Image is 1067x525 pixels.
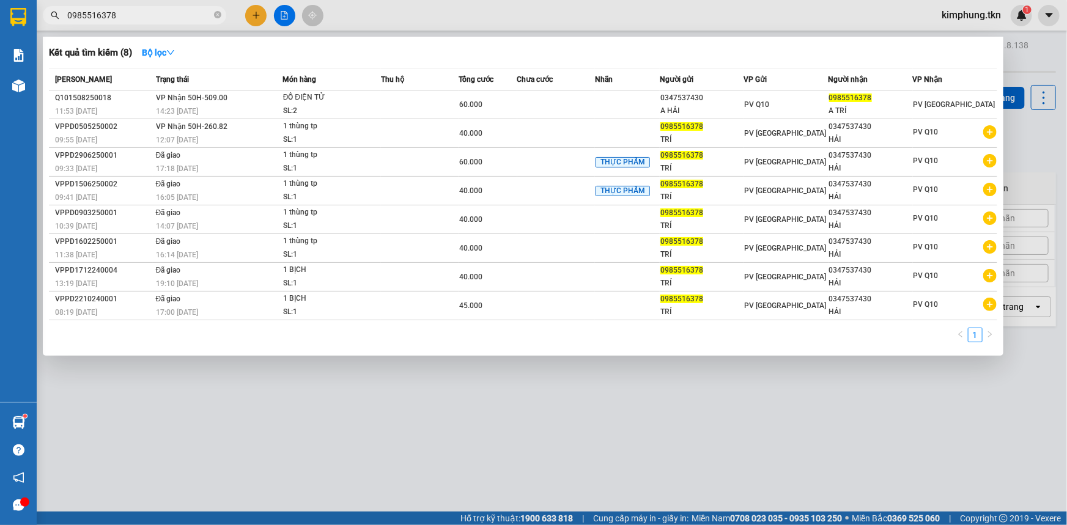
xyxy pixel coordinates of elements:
span: 0985516378 [660,266,703,274]
div: 1 BỊCH [283,263,375,277]
div: Q101508250018 [55,92,152,105]
span: 0985516378 [660,180,703,188]
span: PV Q10 [745,100,770,109]
button: Bộ lọcdown [132,43,185,62]
div: SL: 1 [283,277,375,290]
span: 0985516378 [660,208,703,217]
div: SL: 2 [283,105,375,118]
span: 40.000 [459,244,482,252]
img: warehouse-icon [12,416,25,429]
div: 1 thùng tp [283,206,375,219]
img: warehouse-icon [12,79,25,92]
img: logo-vxr [10,8,26,26]
span: Đã giao [156,180,181,188]
span: 0985516378 [660,151,703,160]
span: 09:41 [DATE] [55,193,97,202]
strong: Bộ lọc [142,48,175,57]
span: 12:07 [DATE] [156,136,198,144]
a: 1 [969,328,982,342]
div: 0347537430 [829,207,912,219]
div: TRÍ [660,306,744,318]
span: VP Nhận [913,75,943,84]
div: VPPD0903250001 [55,207,152,219]
div: 1 thùng tp [283,235,375,248]
span: right [986,331,994,338]
div: HẢI [829,133,912,146]
h3: Kết quả tìm kiếm ( 8 ) [49,46,132,59]
span: PV Q10 [914,185,939,194]
div: HẢI [829,306,912,318]
div: 1 thùng tp [283,120,375,133]
div: 0347537430 [829,120,912,133]
span: Trạng thái [156,75,189,84]
div: TRÍ [660,133,744,146]
span: 17:00 [DATE] [156,308,198,317]
span: PV Q10 [914,271,939,280]
div: TRÍ [660,191,744,204]
span: down [166,48,175,57]
span: 11:38 [DATE] [55,251,97,259]
div: SL: 1 [283,248,375,262]
div: SL: 1 [283,219,375,233]
div: 0347537430 [829,178,912,191]
div: HẢI [829,162,912,175]
div: VPPD1602250001 [55,235,152,248]
span: Người nhận [829,75,868,84]
div: VPPD1506250002 [55,178,152,191]
div: 0347537430 [829,293,912,306]
li: Previous Page [953,328,968,342]
span: PV [GEOGRAPHIC_DATA] [745,273,827,281]
span: plus-circle [983,154,997,167]
span: Thu hộ [381,75,404,84]
span: Đã giao [156,151,181,160]
div: VPPD2906250001 [55,149,152,162]
span: VP Nhận 50H-260.82 [156,122,227,131]
span: plus-circle [983,298,997,311]
div: TRÍ [660,162,744,175]
div: A HẢI [660,105,744,117]
span: [PERSON_NAME] [55,75,112,84]
span: 0985516378 [660,295,703,303]
span: PV Q10 [914,156,939,165]
span: message [13,499,24,511]
span: Đã giao [156,208,181,217]
span: VP Gửi [744,75,767,84]
div: A TRÍ [829,105,912,117]
button: left [953,328,968,342]
span: plus-circle [983,211,997,225]
span: VP Nhận 50H-509.00 [156,94,227,102]
div: 0347537430 [829,264,912,277]
span: PV [GEOGRAPHIC_DATA] [745,158,827,166]
span: Chưa cước [517,75,553,84]
span: 40.000 [459,273,482,281]
span: PV [GEOGRAPHIC_DATA] [745,244,827,252]
span: plus-circle [983,125,997,139]
span: plus-circle [983,183,997,196]
span: Đã giao [156,266,181,274]
span: plus-circle [983,240,997,254]
span: 40.000 [459,129,482,138]
span: close-circle [214,11,221,18]
sup: 1 [23,414,27,418]
span: plus-circle [983,269,997,282]
div: 1 thùng tp [283,149,375,162]
span: Đã giao [156,295,181,303]
div: HẢI [829,191,912,204]
span: PV [GEOGRAPHIC_DATA] [914,100,995,109]
div: TRÍ [660,248,744,261]
div: TRÍ [660,277,744,290]
div: TRÍ [660,219,744,232]
span: 14:23 [DATE] [156,107,198,116]
span: 10:39 [DATE] [55,222,97,230]
div: 0347537430 [829,235,912,248]
input: Tìm tên, số ĐT hoặc mã đơn [67,9,212,22]
span: 40.000 [459,186,482,195]
div: 0347537430 [660,92,744,105]
span: notification [13,472,24,483]
span: PV [GEOGRAPHIC_DATA] [745,129,827,138]
button: right [983,328,997,342]
span: THỰC PHẨM [596,157,650,168]
span: 09:33 [DATE] [55,164,97,173]
div: ĐỒ ĐIỆN TỬ [283,91,375,105]
li: Next Page [983,328,997,342]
